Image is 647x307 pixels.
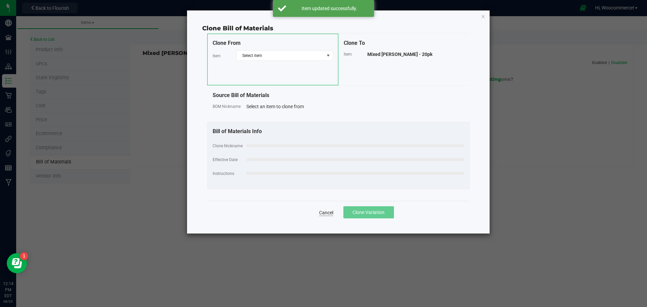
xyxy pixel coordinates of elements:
[367,52,432,57] span: Mixed [PERSON_NAME] - 20pk
[213,53,221,59] label: Item
[213,104,241,109] span: BOM Nickname
[344,40,365,46] span: Clone To
[213,157,238,163] label: Effective Date
[290,5,369,12] div: Item updated successfully.
[213,40,241,46] span: Clone From
[352,210,384,215] span: Clone Variation
[213,143,243,149] label: Clone Nickname
[237,51,324,60] span: Select item
[213,171,234,177] label: Instructions
[213,127,464,135] div: Bill of Materials Info
[343,206,394,218] button: Clone Variation
[213,92,269,98] span: Source Bill of Materials
[319,209,333,216] a: Cancel
[246,104,304,109] span: Select an item to clone from
[7,253,27,273] iframe: Resource center
[20,252,28,260] iframe: Resource center unread badge
[202,25,273,32] span: Clone Bill of Materials
[344,51,352,57] label: Item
